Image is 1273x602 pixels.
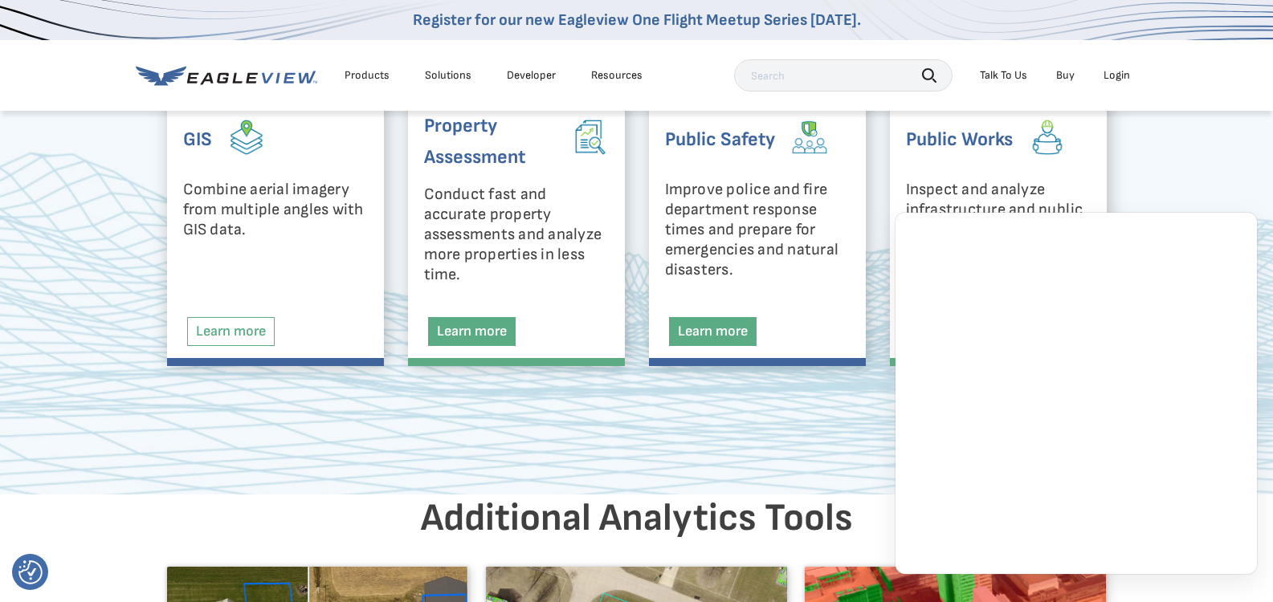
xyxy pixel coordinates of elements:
[591,68,643,83] div: Resources
[507,68,556,83] a: Developer
[424,111,556,173] h6: Property Assessment
[413,10,861,30] a: Register for our new Eagleview One Flight Meetup Series [DATE].
[665,111,775,168] h6: Public Safety
[906,111,1013,168] h6: Public Works
[421,495,853,541] strong: Additional Analytics Tools
[183,180,368,240] p: Combine aerial imagery from multiple angles with GIS data.
[906,180,1091,240] p: Inspect and analyze infrastructure and public assets.
[1104,68,1130,83] div: Login
[18,560,43,584] button: Consent Preferences
[980,68,1027,83] div: Talk To Us
[669,317,757,346] a: Learn more
[424,185,609,285] p: Conduct fast and accurate property assessments and analyze more properties in less time.
[183,128,212,152] strong: GIS
[428,317,516,346] a: Learn more
[187,317,275,346] a: Learn more
[1056,68,1075,83] a: Buy
[345,68,390,83] div: Products
[734,59,953,92] input: Search
[425,68,471,83] div: Solutions
[665,180,850,280] p: Improve police and fire department response times and prepare for emergencies and natural disasters.
[18,560,43,584] img: Revisit consent button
